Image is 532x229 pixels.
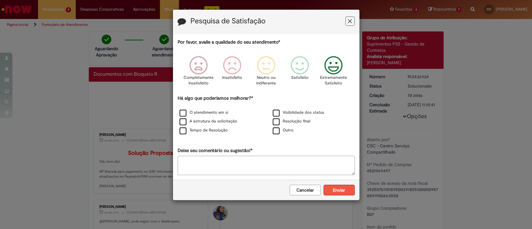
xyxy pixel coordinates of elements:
label: Pesquisa de Satisfação [190,17,266,25]
div: Insatisfeito [216,51,248,94]
button: Cancelar [290,185,321,195]
label: Por favor, avalie a qualidade do seu atendimento* [178,39,280,45]
div: Extremamente Satisfeito [318,51,349,94]
div: Neutro ou indiferente [250,51,282,94]
label: A estrutura da solicitação [180,118,237,124]
button: Enviar [324,185,355,195]
label: O atendimento em si [180,110,228,116]
p: Insatisfeito [222,75,242,81]
div: Há algo que poderíamos melhorar?* [178,95,355,135]
label: Deixe seu comentário ou sugestão!* [178,147,252,154]
div: Satisfeito [284,51,316,94]
p: Extremamente Satisfeito [320,75,347,86]
p: Completamente Insatisfeito [184,75,213,86]
label: Visibilidade dos status [273,110,324,116]
p: Neutro ou indiferente [255,75,277,86]
label: Outro [273,127,294,133]
p: Satisfeito [291,75,309,81]
label: Resolução final [273,118,310,124]
div: Completamente Insatisfeito [183,51,214,94]
label: Tempo de Resolução [180,127,228,133]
